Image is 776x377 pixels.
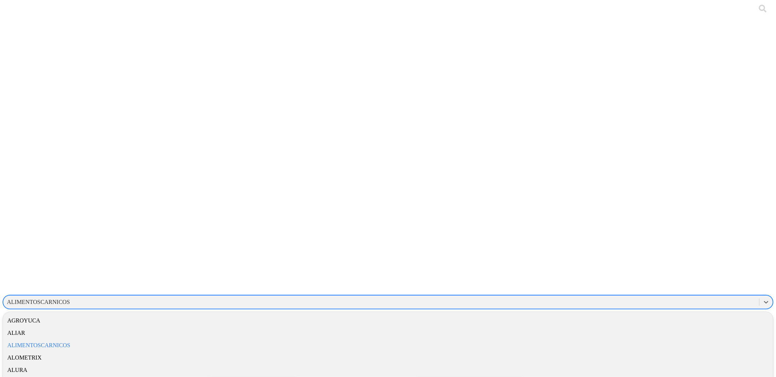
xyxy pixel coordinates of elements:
[3,352,773,364] div: ALOMETRIX
[3,327,773,339] div: ALIAR
[3,314,773,327] div: AGROYUCA
[7,299,70,305] div: ALIMENTOSCARNICOS
[3,339,773,352] div: ALIMENTOSCARNICOS
[3,364,773,376] div: ALURA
